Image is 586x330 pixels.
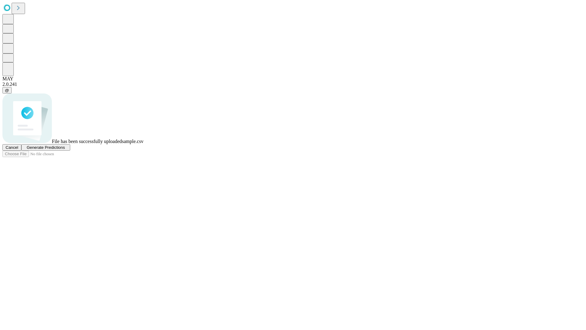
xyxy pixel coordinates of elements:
span: Generate Predictions [27,145,65,150]
button: Generate Predictions [21,144,70,151]
span: @ [5,88,9,93]
span: File has been successfully uploaded [52,139,122,144]
div: 2.0.241 [2,82,584,87]
span: sample.csv [122,139,143,144]
span: Cancel [5,145,18,150]
button: Cancel [2,144,21,151]
div: MAY [2,76,584,82]
button: @ [2,87,12,94]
